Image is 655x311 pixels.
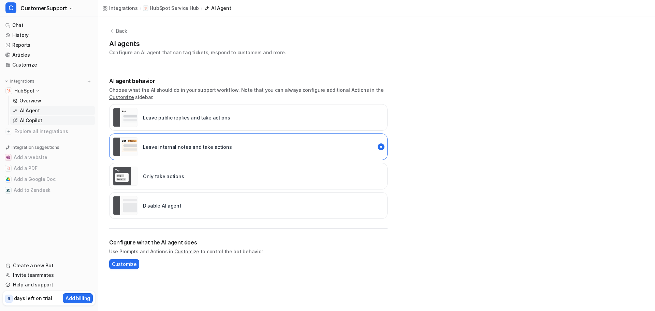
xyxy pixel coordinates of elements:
span: / [140,5,141,11]
div: AI Agent [211,4,231,12]
img: Add a Google Doc [6,177,10,181]
span: Explore all integrations [14,126,92,137]
span: C [5,2,16,13]
span: Customize [112,260,136,268]
h1: AI agents [109,39,286,49]
img: Add to Zendesk [6,188,10,192]
p: Integrations [10,79,34,84]
img: Leave public replies and take actions [113,108,137,127]
a: AI Agent [10,106,95,115]
p: Only take actions [143,173,184,180]
p: Disable AI agent [143,202,181,209]
button: Add a Google DocAdd a Google Doc [3,174,95,185]
img: menu_add.svg [87,79,91,84]
a: Articles [3,50,95,60]
button: Customize [109,259,139,269]
img: HubSpot [7,89,11,93]
div: live::disabled [109,163,388,189]
a: Customize [109,94,134,100]
p: AI Copilot [20,117,42,124]
p: Configure an AI agent that can tag tickets, respond to customers and more. [109,49,286,56]
p: Back [116,27,127,34]
p: Use Prompts and Actions in to control the bot behavior [109,248,388,255]
a: Overview [10,96,95,105]
p: HubSpot Service Hub [150,5,199,12]
a: History [3,30,95,40]
p: Overview [19,97,41,104]
button: Add billing [63,293,93,303]
h2: Configure what the AI agent does [109,238,388,246]
div: Integrations [109,4,138,12]
a: Reports [3,40,95,50]
p: Choose what the AI should do in your support workflow. Note that you can always configure additio... [109,86,388,101]
img: Add a website [6,155,10,159]
p: Integration suggestions [12,144,59,151]
span: CustomerSupport [20,3,67,13]
a: Customize [3,60,95,70]
a: HubSpot Service Hub iconHubSpot Service Hub [143,5,199,12]
span: / [201,5,202,11]
p: AI Agent [20,107,40,114]
p: HubSpot [14,87,34,94]
img: explore all integrations [5,128,12,135]
p: AI agent behavior [109,77,388,85]
p: Add billing [65,295,90,302]
div: paused::disabled [109,192,388,219]
a: Help and support [3,280,95,289]
button: Integrations [3,78,37,85]
p: Leave public replies and take actions [143,114,230,121]
p: days left on trial [14,295,52,302]
p: Leave internal notes and take actions [143,143,232,151]
a: Invite teammates [3,270,95,280]
img: Add a PDF [6,166,10,170]
img: Leave internal notes and take actions [113,137,137,156]
img: Disable AI agent [113,196,137,215]
a: Integrations [102,4,138,12]
button: Add a websiteAdd a website [3,152,95,163]
a: Customize [174,249,199,254]
div: live::internal_reply [109,133,388,160]
a: Explore all integrations [3,127,95,136]
button: Add a PDFAdd a PDF [3,163,95,174]
button: Add to ZendeskAdd to Zendesk [3,185,95,196]
a: Create a new Bot [3,261,95,270]
img: expand menu [4,79,9,84]
a: AI Copilot [10,116,95,125]
a: AI Agent [204,4,231,12]
div: live::external_reply [109,104,388,131]
a: Chat [3,20,95,30]
img: Only take actions [113,167,137,186]
img: HubSpot Service Hub icon [144,6,147,10]
p: 6 [8,296,10,302]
